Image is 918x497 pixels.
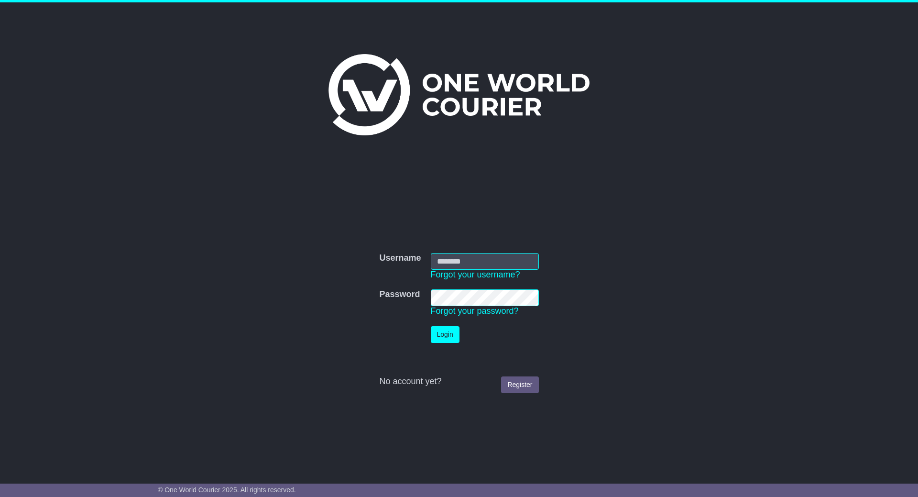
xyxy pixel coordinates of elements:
div: No account yet? [379,376,538,387]
label: Username [379,253,421,264]
button: Login [431,326,459,343]
span: © One World Courier 2025. All rights reserved. [158,486,296,494]
a: Register [501,376,538,393]
img: One World [328,54,590,135]
label: Password [379,289,420,300]
a: Forgot your username? [431,270,520,279]
a: Forgot your password? [431,306,519,316]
